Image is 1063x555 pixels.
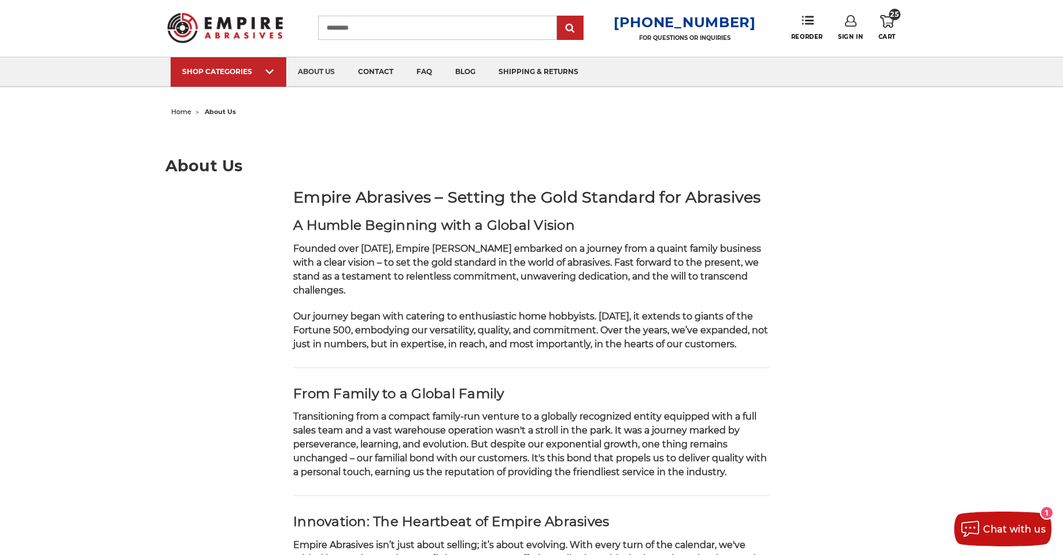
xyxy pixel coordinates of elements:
[879,33,896,41] span: Cart
[293,513,609,530] strong: Innovation: The Heartbeat of Empire Abrasives
[293,217,575,233] strong: A Humble Beginning with a Global Vision
[614,14,756,31] a: [PHONE_NUMBER]
[205,108,236,116] span: about us
[293,243,761,296] span: Founded over [DATE], Empire [PERSON_NAME] embarked on a journey from a quaint family business wit...
[293,188,761,207] strong: Empire Abrasives – Setting the Gold Standard for Abrasives
[346,57,405,87] a: contact
[791,33,823,41] span: Reorder
[293,311,768,350] span: Our journey began with catering to enthusiastic home hobbyists. [DATE], it extends to giants of t...
[167,5,283,50] img: Empire Abrasives
[286,57,346,87] a: about us
[487,57,590,87] a: shipping & returns
[791,15,823,40] a: Reorder
[879,15,896,41] a: 25 Cart
[1041,507,1053,519] div: 1
[293,385,504,402] strong: From Family to a Global Family
[954,512,1051,546] button: Chat with us
[293,411,767,477] span: Transitioning from a compact family-run venture to a globally recognized entity equipped with a f...
[559,17,582,40] input: Submit
[165,158,898,174] h1: About Us
[182,67,275,76] div: SHOP CATEGORIES
[405,57,444,87] a: faq
[889,9,900,20] span: 25
[614,34,756,42] p: FOR QUESTIONS OR INQUIRIES
[983,524,1046,535] span: Chat with us
[444,57,487,87] a: blog
[838,33,863,41] span: Sign In
[171,108,191,116] a: home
